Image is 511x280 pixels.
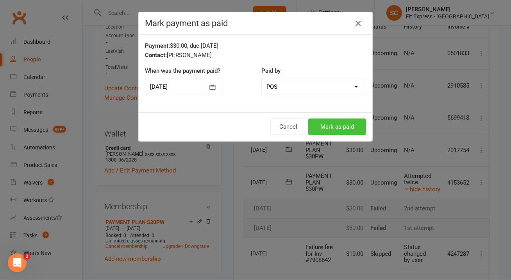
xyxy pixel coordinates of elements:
strong: Payment: [145,42,170,49]
label: When was the payment paid? [145,66,220,75]
label: Paid by [261,66,281,75]
div: $30.00, due [DATE] [145,41,366,50]
h4: Mark payment as paid [145,18,366,28]
span: 3 [24,253,30,260]
button: Mark as paid [308,118,366,135]
button: Cancel [270,118,306,135]
strong: Contact: [145,52,167,59]
iframe: Intercom live chat [8,253,27,272]
div: [PERSON_NAME] [145,50,366,60]
button: Close [352,17,364,30]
